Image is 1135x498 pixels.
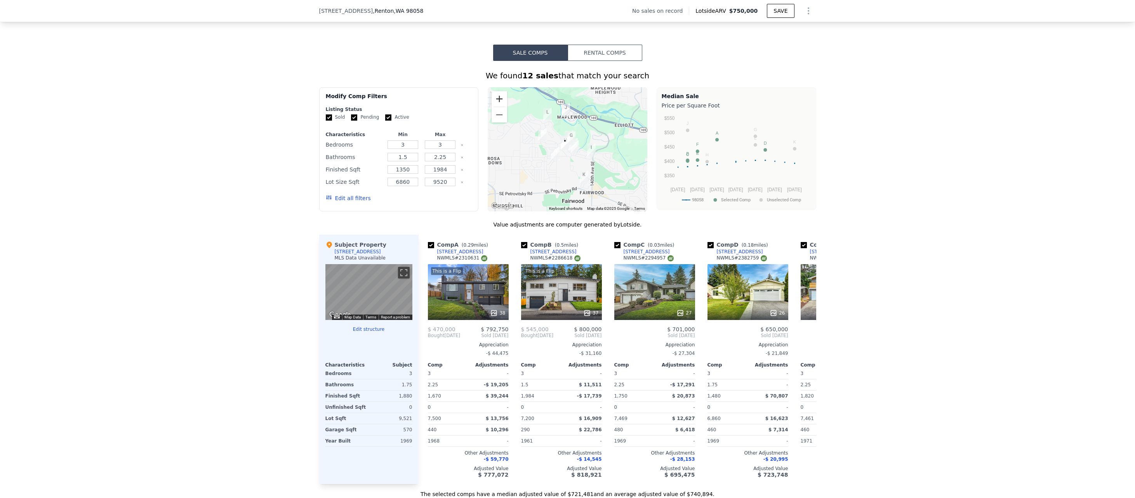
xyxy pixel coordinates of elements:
div: Finished Sqft [325,391,367,401]
div: This is a Flip [524,267,556,275]
div: Appreciation [428,342,509,348]
div: Adjusted Value [707,465,788,472]
text: C [686,152,689,157]
div: 15040 131st Ave SE [558,100,573,120]
div: 37 [583,309,598,317]
div: - [749,368,788,379]
div: Lot Sqft [325,413,367,424]
span: -$ 44,475 [486,351,509,356]
span: $ 39,244 [486,393,509,399]
span: -$ 14,545 [577,456,602,462]
span: Bought [428,332,445,339]
div: A chart. [662,111,811,208]
img: NWMLS Logo [761,255,767,261]
div: - [656,402,695,413]
div: Appreciation [521,342,602,348]
button: Toggle fullscreen view [398,267,410,278]
div: 1969 [707,436,746,446]
span: 0 [428,405,431,410]
a: [STREET_ADDRESS] [614,249,670,255]
span: ( miles) [459,242,491,248]
span: $ 22,786 [579,427,602,432]
span: $ 695,475 [664,472,695,478]
div: Comp [707,362,748,368]
text: Unselected Comp [767,197,801,202]
span: 1,984 [521,393,534,399]
text: [DATE] [767,187,782,192]
span: Sold [DATE] [614,332,695,339]
div: Comp [801,362,841,368]
div: Comp C [614,241,678,249]
span: -$ 17,291 [670,382,695,387]
span: -$ 20,995 [763,456,788,462]
div: 3 [370,368,412,379]
div: Listing Status [326,106,472,112]
div: [DATE] [521,332,554,339]
span: 6,860 [707,416,721,421]
div: Appreciation [614,342,695,348]
div: 13212 SE 159th Pl [564,128,579,148]
text: H [706,152,709,157]
button: Clear [461,181,464,184]
div: 1971 [801,436,840,446]
span: $750,000 [729,8,758,14]
div: The selected comps have a median adjusted value of $721,481 and an average adjusted value of $740... [319,484,816,498]
span: $ 70,807 [765,393,788,399]
div: [STREET_ADDRESS] [810,249,856,255]
span: $ 20,873 [672,393,695,399]
div: Max [423,131,457,138]
div: 27 [676,309,692,317]
div: - [749,379,788,390]
a: Open this area in Google Maps (opens a new window) [327,310,353,320]
span: -$ 31,160 [579,351,602,356]
div: Other Adjustments [614,450,695,456]
label: Pending [351,114,379,121]
div: Year Built [325,436,367,446]
button: Sale Comps [493,45,568,61]
div: - [656,436,695,446]
text: J [687,121,689,126]
div: Price per Square Foot [662,100,811,111]
div: [STREET_ADDRESS] [437,249,483,255]
div: 1.75 [707,379,746,390]
div: Finished Sqft [326,164,383,175]
input: Sold [326,114,332,121]
div: Comp A [428,241,491,249]
label: Active [385,114,409,121]
div: 15861 132nd Pl SE [562,128,577,147]
button: Clear [461,156,464,159]
text: [DATE] [709,187,724,192]
div: Other Adjustments [521,450,602,456]
span: $ 818,921 [571,472,601,478]
div: Adjusted Value [614,465,695,472]
div: Subject [369,362,412,368]
span: 440 [428,427,437,432]
span: 3 [521,371,524,376]
span: -$ 28,153 [670,456,695,462]
a: [STREET_ADDRESS] [521,249,577,255]
div: 1969 [614,436,653,446]
button: Clear [461,144,464,147]
div: 1969 [370,436,412,446]
div: NWMLS # 2310631 [437,255,487,261]
div: Adjustments [468,362,509,368]
button: Map Data [344,315,361,320]
div: Characteristics [325,362,369,368]
span: $ 792,750 [481,326,508,332]
div: 16433 128th Ave SE [548,144,563,163]
span: $ 545,000 [521,326,549,332]
div: Map [325,264,412,320]
div: 2.25 [428,379,467,390]
div: No sales on record [632,7,689,15]
button: Zoom in [492,91,507,107]
img: Google [327,310,353,320]
div: NWMLS # 2294957 [624,255,674,261]
div: Adjustments [655,362,695,368]
button: Clear [461,168,464,171]
text: $450 [664,144,674,150]
div: 1.5 [521,379,560,390]
div: MLS Data Unavailable [335,255,386,261]
a: Terms (opens in new tab) [365,315,376,319]
span: ( miles) [552,242,581,248]
a: Report a problem [381,315,410,319]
